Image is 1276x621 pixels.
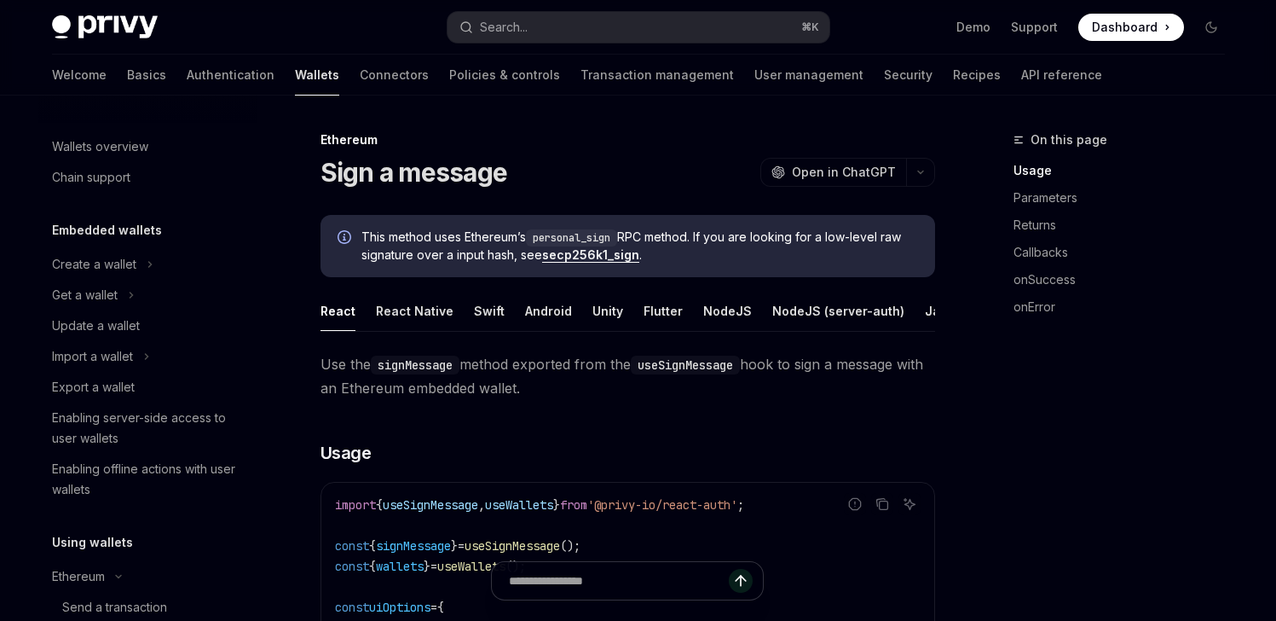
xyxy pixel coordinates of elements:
span: const [335,538,369,554]
a: User management [754,55,863,96]
button: Swift [474,291,505,331]
a: Parameters [1013,184,1238,212]
span: Dashboard [1092,19,1158,36]
div: Update a wallet [52,316,140,336]
span: = [458,538,465,554]
a: Enabling offline actions with user wallets [38,454,257,505]
span: , [478,497,485,513]
div: Send a transaction [62,597,167,618]
button: React [320,291,355,331]
h1: Sign a message [320,157,508,188]
span: } [451,538,458,554]
a: Wallets overview [38,131,257,162]
div: Ethereum [52,566,105,587]
a: Returns [1013,212,1238,239]
span: '@privy-io/react-auth' [587,497,737,513]
span: } [553,497,560,513]
h5: Embedded wallets [52,220,162,241]
div: Chain support [52,167,130,188]
svg: Info [338,230,355,247]
a: onError [1013,293,1238,321]
button: Copy the contents from the code block [871,493,893,515]
a: Welcome [52,55,107,96]
button: Unity [592,291,623,331]
a: Recipes [953,55,1001,96]
a: Enabling server-side access to user wallets [38,403,257,454]
span: useSignMessage [465,538,560,554]
a: Security [884,55,932,96]
a: Connectors [360,55,429,96]
span: { [369,538,376,554]
div: Search... [480,17,528,38]
span: useSignMessage [383,497,478,513]
a: Dashboard [1078,14,1184,41]
code: useSignMessage [631,356,740,374]
code: signMessage [371,356,459,374]
button: Send message [729,569,753,593]
a: Demo [956,19,990,36]
a: Wallets [295,55,339,96]
button: Report incorrect code [844,493,866,515]
button: Create a wallet [38,249,257,280]
div: Create a wallet [52,254,136,275]
span: This method uses Ethereum’s RPC method. If you are looking for a low-level raw signature over a i... [361,229,918,264]
div: Get a wallet [52,285,118,305]
div: Ethereum [320,131,935,148]
div: Export a wallet [52,377,135,398]
button: Search...⌘K [447,12,829,43]
button: Import a wallet [38,341,257,372]
a: secp256k1_sign [542,247,639,263]
span: (); [560,538,580,554]
code: personal_sign [526,229,617,247]
a: Authentication [187,55,274,96]
div: Enabling server-side access to user wallets [52,408,246,449]
div: Wallets overview [52,136,148,157]
span: Usage [320,441,372,465]
button: Ask AI [898,493,921,515]
button: Ethereum [38,561,257,592]
button: NodeJS (server-auth) [772,291,904,331]
a: Export a wallet [38,372,257,403]
img: dark logo [52,15,158,39]
a: Usage [1013,157,1238,184]
button: Java [925,291,955,331]
a: Support [1011,19,1058,36]
span: useWallets [485,497,553,513]
div: Enabling offline actions with user wallets [52,459,246,500]
span: Open in ChatGPT [792,164,896,181]
input: Ask a question... [509,562,729,600]
span: { [376,497,383,513]
a: Update a wallet [38,310,257,341]
a: onSuccess [1013,266,1238,293]
button: NodeJS [703,291,752,331]
a: Policies & controls [449,55,560,96]
a: Basics [127,55,166,96]
button: Flutter [644,291,683,331]
h5: Using wallets [52,532,133,553]
span: Use the method exported from the hook to sign a message with an Ethereum embedded wallet. [320,352,935,400]
button: Android [525,291,572,331]
span: import [335,497,376,513]
div: Import a wallet [52,346,133,367]
a: Transaction management [580,55,734,96]
button: Open in ChatGPT [760,158,906,187]
button: Toggle dark mode [1198,14,1225,41]
span: On this page [1031,130,1107,150]
a: Callbacks [1013,239,1238,266]
span: ; [737,497,744,513]
button: Get a wallet [38,280,257,310]
a: API reference [1021,55,1102,96]
span: ⌘ K [801,20,819,34]
span: from [560,497,587,513]
button: React Native [376,291,453,331]
span: signMessage [376,538,451,554]
a: Chain support [38,162,257,193]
